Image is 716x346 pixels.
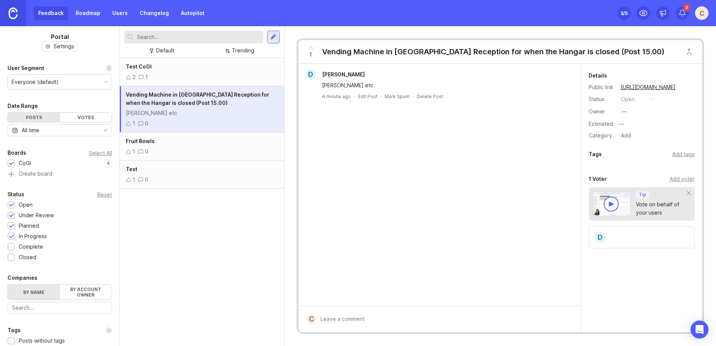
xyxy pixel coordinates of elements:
[133,176,135,184] div: 1
[617,119,626,129] div: —
[7,64,44,73] div: User Segment
[19,159,31,167] div: CoGI
[176,6,209,20] a: Autopilot
[19,232,47,240] div: In Progress
[619,82,678,92] a: [URL][DOMAIN_NAME]
[617,6,631,20] button: 3/5
[7,273,37,282] div: Companies
[7,171,112,178] a: Create board
[307,314,316,324] div: C
[42,41,78,52] button: Settings
[60,285,112,300] label: By account owner
[639,192,646,198] p: Tip
[137,33,260,41] input: Search...
[622,107,627,116] div: —
[133,148,135,156] div: 1
[19,222,39,230] div: Planned
[615,131,633,140] a: Add
[9,7,18,19] img: Canny Home
[120,86,284,133] a: Vending Machine in [GEOGRAPHIC_DATA] Reception for when the Hangar is closed (Post 15.00)[PERSON_...
[145,176,148,184] div: 0
[619,131,633,140] div: Add
[89,151,112,155] div: Select All
[7,190,24,199] div: Status
[19,253,36,261] div: Closed
[19,243,43,251] div: Complete
[120,58,284,86] a: Test CoGI21
[683,4,690,11] span: 3
[592,191,631,216] img: video-thumbnail-vote-d41b83416815613422e2ca741bf692cc.jpg
[322,71,365,78] span: [PERSON_NAME]
[54,43,74,50] span: Settings
[19,337,65,345] div: Posts without tags
[8,113,60,122] div: Posts
[120,161,284,189] a: Test10
[126,91,269,106] span: Vending Machine in [GEOGRAPHIC_DATA] Reception for when the Hangar is closed (Post 15.00)
[145,148,148,156] div: 0
[589,174,607,183] div: 1 Voter
[19,211,54,219] div: Under Review
[12,304,107,312] input: Search...
[417,93,443,100] div: Delete Post
[322,81,566,89] div: [PERSON_NAME] etc
[589,83,615,91] div: Public link
[413,93,414,100] div: ·
[7,148,26,157] div: Boards
[358,93,377,100] div: Edit Post
[156,46,174,55] div: Default
[7,101,38,110] div: Date Range
[145,119,148,128] div: 0
[133,119,135,128] div: 1
[126,166,137,172] span: Test
[695,6,709,20] button: C
[309,51,312,59] span: 1
[22,126,39,134] div: All time
[71,6,105,20] a: Roadmap
[385,93,410,100] button: Mark Spam
[682,44,697,59] button: Close button
[51,32,69,41] h1: Portal
[322,46,665,57] div: Vending Machine in [GEOGRAPHIC_DATA] Reception for when the Hangar is closed (Post 15.00)
[8,285,60,300] label: By name
[12,78,59,86] div: Everyone (default)
[126,63,152,70] span: Test CoGI
[589,95,615,103] div: Status
[672,150,695,158] div: Add tags
[145,73,148,81] div: 1
[108,6,132,20] a: Users
[354,93,355,100] div: ·
[589,150,602,159] div: Tags
[19,201,33,209] div: Open
[380,93,382,100] div: ·
[670,175,695,183] div: Add voter
[301,70,371,79] a: D[PERSON_NAME]
[636,200,687,217] div: Vote on behalf of your users
[322,93,351,100] a: A minute ago
[232,46,254,55] div: Trending
[107,160,110,166] p: 4
[126,138,155,144] span: Fruit Bowls
[589,71,607,80] div: Details
[60,113,112,122] div: Votes
[621,95,635,103] div: open
[594,231,606,243] div: D
[589,131,615,140] div: Category
[7,326,21,335] div: Tags
[306,70,316,79] div: D
[100,127,112,133] svg: toggle icon
[133,73,136,81] div: 2
[120,133,284,161] a: Fruit Bowls10
[621,8,628,18] div: 3 /5
[691,321,709,339] div: Open Intercom Messenger
[135,6,173,20] a: Changelog
[97,192,112,197] div: Reset
[589,121,613,127] div: Estimated
[589,107,615,116] div: Owner
[126,109,278,117] div: [PERSON_NAME] etc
